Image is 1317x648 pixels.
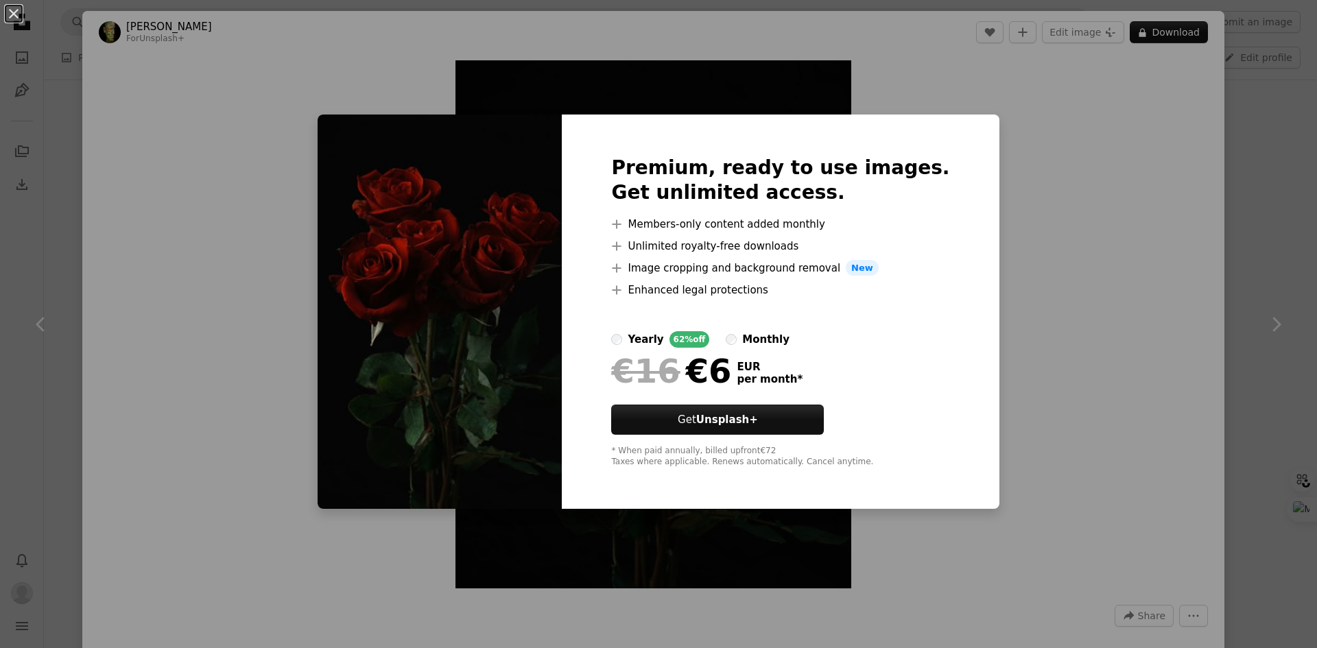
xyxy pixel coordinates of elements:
[611,238,949,254] li: Unlimited royalty-free downloads
[846,260,879,276] span: New
[696,413,758,426] strong: Unsplash+
[318,115,562,509] img: premium_photo-1673510652625-f1cd9672a82a
[611,446,949,468] div: * When paid annually, billed upfront €72 Taxes where applicable. Renews automatically. Cancel any...
[737,361,803,373] span: EUR
[611,156,949,205] h2: Premium, ready to use images. Get unlimited access.
[669,331,710,348] div: 62% off
[737,373,803,385] span: per month *
[726,334,737,345] input: monthly
[611,216,949,232] li: Members-only content added monthly
[611,334,622,345] input: yearly62%off
[611,282,949,298] li: Enhanced legal protections
[611,353,731,389] div: €6
[611,405,824,435] a: GetUnsplash+
[611,260,949,276] li: Image cropping and background removal
[742,331,790,348] div: monthly
[611,353,680,389] span: €16
[628,331,663,348] div: yearly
